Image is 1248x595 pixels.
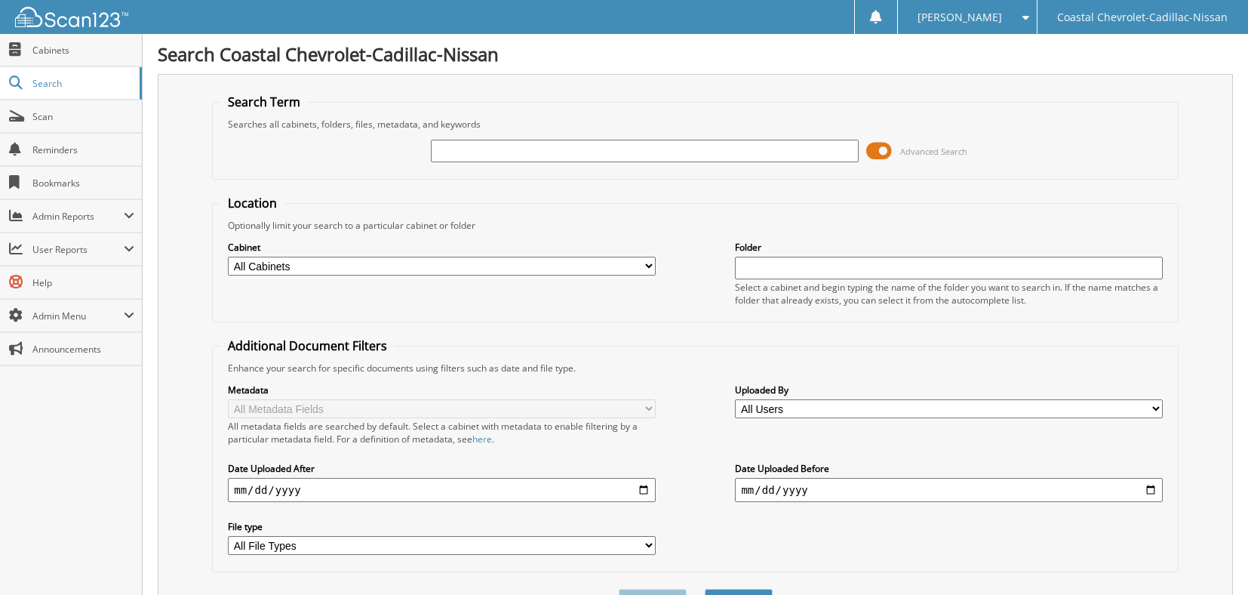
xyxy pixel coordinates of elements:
[220,338,395,354] legend: Additional Document Filters
[735,384,1162,396] label: Uploaded By
[1057,13,1228,22] span: Coastal Chevrolet-Cadillac-Nissan
[220,362,1170,375] div: Enhance your search for specific documents using filters such as date and file type.
[735,462,1162,475] label: Date Uploaded Before
[220,219,1170,232] div: Optionally limit your search to a particular cabinet or folder
[32,310,124,322] span: Admin Menu
[220,195,284,211] legend: Location
[228,420,655,445] div: All metadata fields are searched by default. Select a cabinet with metadata to enable filtering b...
[228,241,655,254] label: Cabinet
[220,118,1170,131] div: Searches all cabinets, folders, files, metadata, and keywords
[228,462,655,475] label: Date Uploaded After
[735,281,1162,307] div: Select a cabinet and begin typing the name of the folder you want to search in. If the name match...
[472,433,492,445] a: here
[228,478,655,502] input: start
[735,241,1162,254] label: Folder
[228,520,655,533] label: File type
[220,94,308,110] legend: Search Term
[900,146,967,157] span: Advanced Search
[32,110,134,123] span: Scan
[15,7,128,27] img: scan123-logo-white.svg
[32,343,134,356] span: Announcements
[735,478,1162,502] input: end
[32,243,124,256] span: User Reports
[32,276,134,289] span: Help
[32,44,134,57] span: Cabinets
[32,177,134,190] span: Bookmarks
[1173,523,1248,595] iframe: Chat Widget
[158,42,1233,66] h1: Search Coastal Chevrolet-Cadillac-Nissan
[32,143,134,156] span: Reminders
[32,77,132,90] span: Search
[32,210,124,223] span: Admin Reports
[918,13,1002,22] span: [PERSON_NAME]
[228,384,655,396] label: Metadata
